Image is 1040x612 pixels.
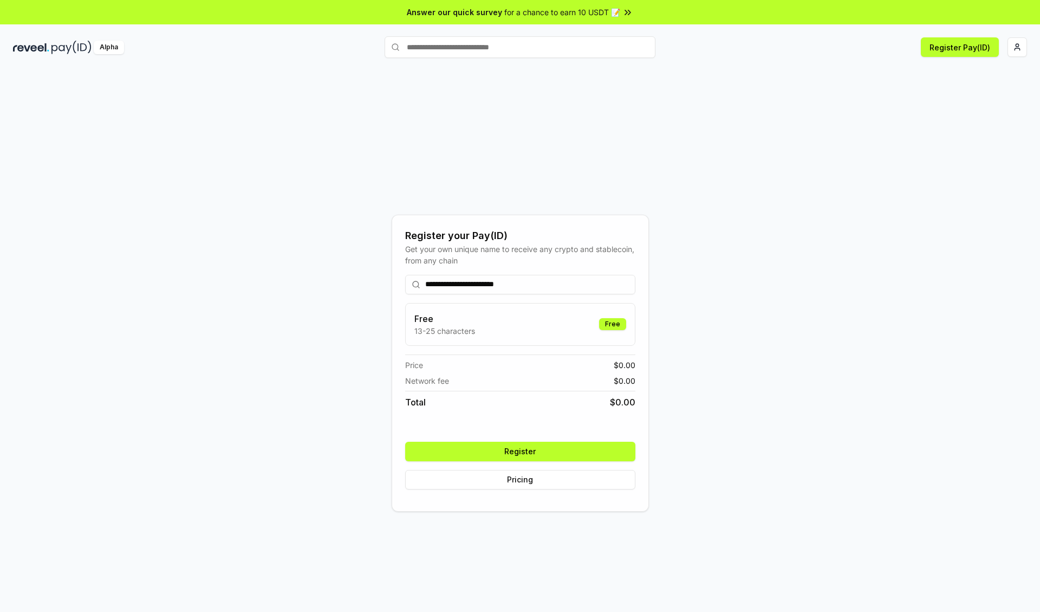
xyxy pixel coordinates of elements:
[405,470,635,489] button: Pricing
[405,243,635,266] div: Get your own unique name to receive any crypto and stablecoin, from any chain
[51,41,92,54] img: pay_id
[614,359,635,371] span: $ 0.00
[504,7,620,18] span: for a chance to earn 10 USDT 📝
[405,375,449,386] span: Network fee
[414,312,475,325] h3: Free
[94,41,124,54] div: Alpha
[405,228,635,243] div: Register your Pay(ID)
[921,37,999,57] button: Register Pay(ID)
[405,359,423,371] span: Price
[614,375,635,386] span: $ 0.00
[599,318,626,330] div: Free
[414,325,475,337] p: 13-25 characters
[405,442,635,461] button: Register
[405,396,426,409] span: Total
[610,396,635,409] span: $ 0.00
[407,7,502,18] span: Answer our quick survey
[13,41,49,54] img: reveel_dark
